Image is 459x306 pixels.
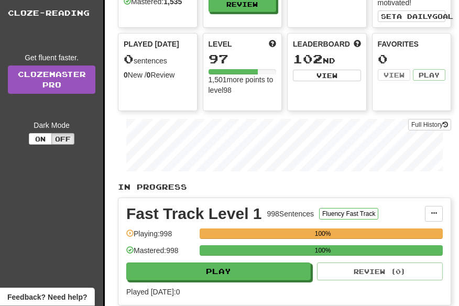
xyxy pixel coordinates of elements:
[378,39,446,49] div: Favorites
[413,69,445,81] button: Play
[378,10,446,22] button: Seta dailygoal
[8,52,95,63] div: Get fluent faster.
[408,119,451,130] button: Full History
[378,69,410,81] button: View
[293,70,361,81] button: View
[126,245,194,263] div: Mastered: 998
[354,39,361,49] span: This week in points, UTC
[126,263,311,280] button: Play
[293,39,350,49] span: Leaderboard
[124,39,179,49] span: Played [DATE]
[8,120,95,130] div: Dark Mode
[124,70,192,80] div: New / Review
[378,52,446,65] div: 0
[126,288,180,296] span: Played [DATE]: 0
[203,228,443,239] div: 100%
[118,182,451,192] p: In Progress
[267,209,314,219] div: 998 Sentences
[397,13,432,20] span: a daily
[209,74,277,95] div: 1,501 more points to level 98
[209,39,232,49] span: Level
[126,206,262,222] div: Fast Track Level 1
[269,39,276,49] span: Score more points to level up
[124,52,192,66] div: sentences
[126,228,194,246] div: Playing: 998
[7,292,87,302] span: Open feedback widget
[124,71,128,79] strong: 0
[209,52,277,65] div: 97
[29,133,52,145] button: On
[124,51,134,66] span: 0
[203,245,443,256] div: 100%
[317,263,443,280] button: Review (0)
[319,208,378,220] button: Fluency Fast Track
[293,52,361,66] div: nd
[147,71,151,79] strong: 0
[51,133,74,145] button: Off
[293,51,323,66] span: 102
[8,65,95,94] a: ClozemasterPro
